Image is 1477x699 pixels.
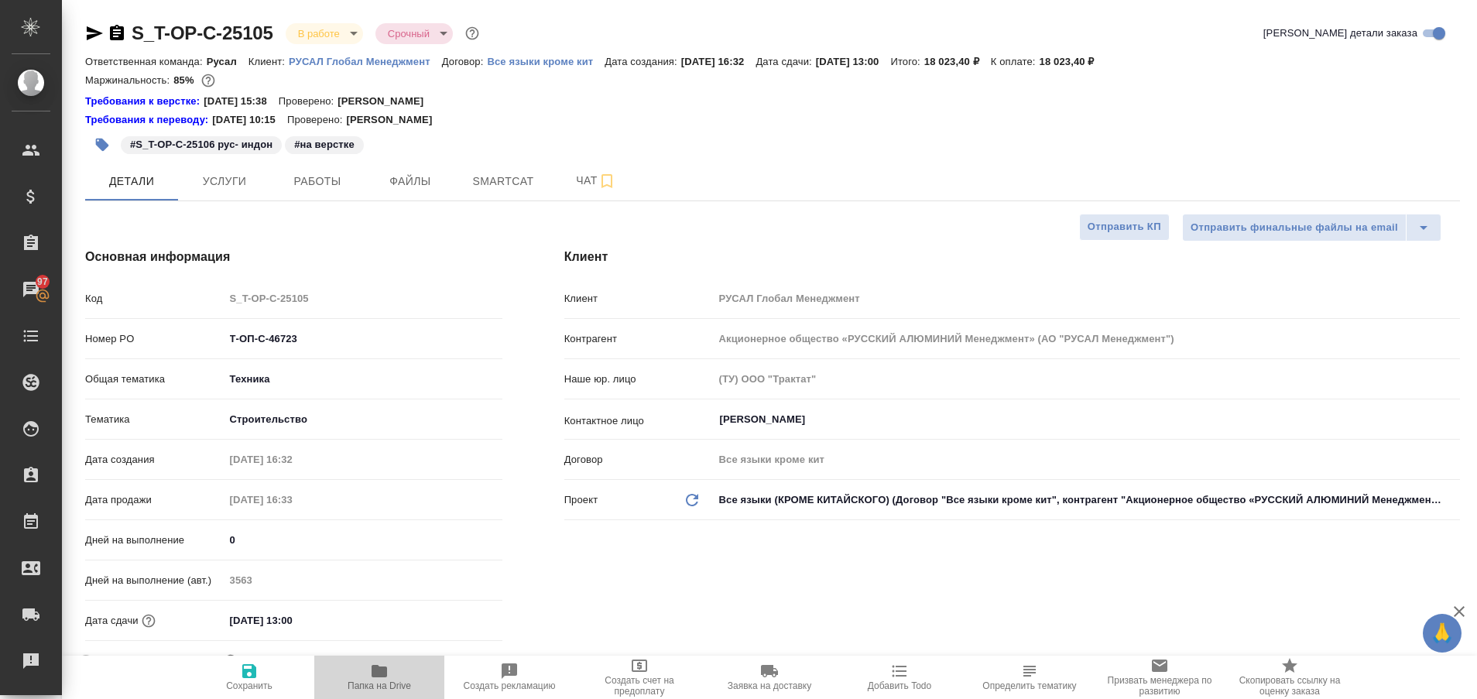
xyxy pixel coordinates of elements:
[108,24,126,43] button: Скопировать ссылку
[338,94,435,109] p: [PERSON_NAME]
[226,680,272,691] span: Сохранить
[280,172,355,191] span: Работы
[204,94,279,109] p: [DATE] 15:38
[1079,214,1170,241] button: Отправить КП
[85,613,139,629] p: Дата сдачи
[224,287,502,310] input: Пустое поле
[224,406,502,433] div: Строительство
[294,137,355,152] p: #на верстке
[373,172,447,191] span: Файлы
[85,291,224,307] p: Код
[1225,656,1355,699] button: Скопировать ссылку на оценку заказа
[714,287,1460,310] input: Пустое поле
[287,112,347,128] p: Проверено:
[108,653,209,669] span: Учитывать выходные
[224,569,502,591] input: Пустое поле
[714,487,1460,513] div: Все языки (КРОМЕ КИТАЙСКОГО) (Договор "Все языки кроме кит", контрагент "Акционерное общество «РУ...
[283,137,365,150] span: на верстке
[248,56,289,67] p: Клиент:
[85,128,119,162] button: Добавить тэг
[1451,418,1455,421] button: Open
[4,270,58,309] a: 97
[85,112,212,128] div: Нажми, чтобы открыть папку с инструкцией
[221,651,241,671] button: Выбери, если сб и вс нужно считать рабочими днями для выполнения заказа.
[982,680,1076,691] span: Определить тематику
[564,331,714,347] p: Контрагент
[173,74,197,86] p: 85%
[119,137,283,150] span: S_T-OP-C-25106 рус- индон
[1104,675,1215,697] span: Призвать менеджера по развитию
[487,54,605,67] a: Все языки кроме кит
[714,327,1460,350] input: Пустое поле
[85,372,224,387] p: Общая тематика
[224,327,502,350] input: ✎ Введи что-нибудь
[85,248,502,266] h4: Основная информация
[279,94,338,109] p: Проверено:
[1429,617,1455,649] span: 🙏
[224,448,360,471] input: Пустое поле
[924,56,991,67] p: 18 023,40 ₽
[564,372,714,387] p: Наше юр. лицо
[487,56,605,67] p: Все языки кроме кит
[375,23,453,44] div: В работе
[444,656,574,699] button: Создать рекламацию
[890,56,924,67] p: Итого:
[85,452,224,468] p: Дата создания
[1095,656,1225,699] button: Призвать менеджера по развитию
[289,54,442,67] a: РУСАЛ Глобал Менеджмент
[187,172,262,191] span: Услуги
[574,656,704,699] button: Создать счет на предоплату
[681,56,756,67] p: [DATE] 16:32
[85,412,224,427] p: Тематика
[598,172,616,190] svg: Подписаться
[28,274,57,290] span: 97
[1040,56,1106,67] p: 18 023,40 ₽
[834,656,965,699] button: Добавить Todo
[85,74,173,86] p: Маржинальность:
[1191,219,1398,237] span: Отправить финальные файлы на email
[564,492,598,508] p: Проект
[85,492,224,508] p: Дата продажи
[293,27,344,40] button: В работе
[212,112,287,128] p: [DATE] 10:15
[85,112,212,128] a: Требования к переводу:
[85,24,104,43] button: Скопировать ссылку для ЯМессенджера
[564,291,714,307] p: Клиент
[756,56,815,67] p: Дата сдачи:
[1088,218,1161,236] span: Отправить КП
[728,680,811,691] span: Заявка на доставку
[132,22,273,43] a: S_T-OP-C-25105
[346,112,444,128] p: [PERSON_NAME]
[383,27,434,40] button: Срочный
[714,368,1460,390] input: Пустое поле
[991,56,1040,67] p: К оплате:
[1182,214,1407,242] button: Отправить финальные файлы на email
[442,56,488,67] p: Договор:
[584,675,695,697] span: Создать счет на предоплату
[462,23,482,43] button: Доп статусы указывают на важность/срочность заказа
[224,529,502,551] input: ✎ Введи что-нибудь
[1234,675,1345,697] span: Скопировать ссылку на оценку заказа
[224,366,502,392] div: Техника
[85,331,224,347] p: Номер PO
[85,573,224,588] p: Дней на выполнение (авт.)
[224,488,360,511] input: Пустое поле
[559,171,633,190] span: Чат
[139,611,159,631] button: Если добавить услуги и заполнить их объемом, то дата рассчитается автоматически
[464,680,556,691] span: Создать рекламацию
[85,56,207,67] p: Ответственная команда:
[94,172,169,191] span: Детали
[130,137,272,152] p: #S_T-OP-C-25106 рус- индон
[466,172,540,191] span: Smartcat
[564,248,1460,266] h4: Клиент
[314,656,444,699] button: Папка на Drive
[198,70,218,91] button: 2277.00 RUB;
[714,448,1460,471] input: Пустое поле
[85,533,224,548] p: Дней на выполнение
[85,94,204,109] div: Нажми, чтобы открыть папку с инструкцией
[207,56,248,67] p: Русал
[348,680,411,691] span: Папка на Drive
[1263,26,1417,41] span: [PERSON_NAME] детали заказа
[868,680,931,691] span: Добавить Todo
[85,94,204,109] a: Требования к верстке:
